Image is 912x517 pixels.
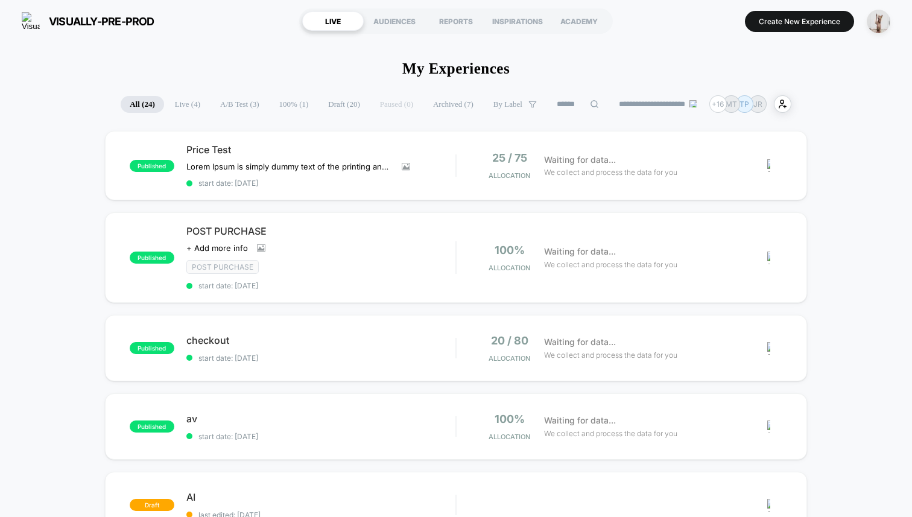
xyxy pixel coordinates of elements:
[548,11,610,31] div: ACADEMY
[186,413,455,425] span: av
[493,100,522,109] span: By Label
[544,349,677,361] span: We collect and process the data for you
[726,100,737,109] p: MT
[130,252,174,264] span: published
[424,96,483,113] span: Archived ( 7 )
[544,167,677,178] span: We collect and process the data for you
[544,335,616,349] span: Waiting for data...
[186,243,248,253] span: + Add more info
[186,491,455,503] span: AI
[186,281,455,290] span: start date: [DATE]
[186,179,455,188] span: start date: [DATE]
[767,252,770,264] img: close
[364,11,425,31] div: AUDIENCES
[49,15,154,28] span: visually-pre-prod
[495,244,525,256] span: 100%
[544,428,677,439] span: We collect and process the data for you
[489,171,530,180] span: Allocation
[544,259,677,270] span: We collect and process the data for you
[544,414,616,427] span: Waiting for data...
[544,153,616,167] span: Waiting for data...
[186,432,455,441] span: start date: [DATE]
[709,95,727,113] div: + 16
[739,100,749,109] p: TP
[492,151,527,164] span: 25 / 75
[270,96,318,113] span: 100% ( 1 )
[767,499,770,512] img: close
[121,96,164,113] span: All ( 24 )
[186,225,455,237] span: POST PURCHASE
[211,96,268,113] span: A/B Test ( 3 )
[425,11,487,31] div: REPORTS
[767,342,770,355] img: close
[767,420,770,433] img: close
[319,96,369,113] span: Draft ( 20 )
[22,12,40,30] img: Visually logo
[489,433,530,441] span: Allocation
[130,499,174,511] span: draft
[130,420,174,433] span: published
[489,264,530,272] span: Allocation
[544,245,616,258] span: Waiting for data...
[863,9,894,34] button: ppic
[753,100,762,109] p: JR
[302,11,364,31] div: LIVE
[186,260,259,274] span: Post Purchase
[186,162,393,171] span: Lorem Ipsum is simply dummy text of the printing and typesetting industry. Lorem Ipsum has been t...
[745,11,854,32] button: Create New Experience
[186,354,455,363] span: start date: [DATE]
[186,334,455,346] span: checkout
[130,160,174,172] span: published
[767,159,770,172] img: close
[867,10,890,33] img: ppic
[489,354,530,363] span: Allocation
[689,100,697,107] img: end
[186,144,455,156] span: Price Test
[166,96,209,113] span: Live ( 4 )
[487,11,548,31] div: INSPIRATIONS
[491,334,528,347] span: 20 / 80
[18,11,158,31] button: visually-pre-prod
[130,342,174,354] span: published
[402,60,510,77] h1: My Experiences
[495,413,525,425] span: 100%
